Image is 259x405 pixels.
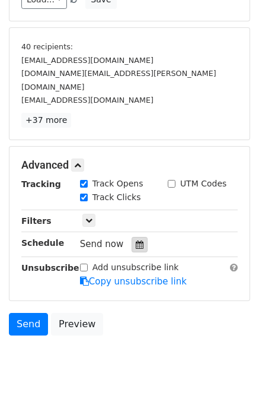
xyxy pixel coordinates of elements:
span: Send now [80,239,124,249]
strong: Tracking [21,179,61,189]
label: UTM Codes [180,178,226,190]
a: Copy unsubscribe link [80,276,187,287]
label: Track Clicks [92,191,141,204]
small: [DOMAIN_NAME][EMAIL_ADDRESS][PERSON_NAME][DOMAIN_NAME] [21,69,216,91]
label: Track Opens [92,178,143,190]
label: Add unsubscribe link [92,261,179,274]
iframe: Chat Widget [200,348,259,405]
small: 40 recipients: [21,42,73,51]
strong: Unsubscribe [21,263,79,273]
strong: Schedule [21,238,64,248]
a: Preview [51,313,103,336]
h5: Advanced [21,159,238,172]
a: +37 more [21,113,71,128]
strong: Filters [21,216,52,226]
small: [EMAIL_ADDRESS][DOMAIN_NAME] [21,96,154,105]
small: [EMAIL_ADDRESS][DOMAIN_NAME] [21,56,154,65]
a: Send [9,313,48,336]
